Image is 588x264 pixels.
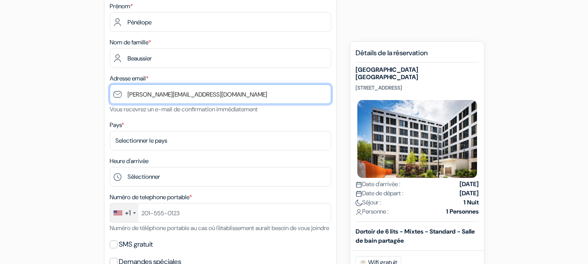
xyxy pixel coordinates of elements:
[110,38,151,47] label: Nom de famille
[356,49,479,63] h5: Détails de la réservation
[110,157,148,166] label: Heure d'arrivée
[460,189,479,198] strong: [DATE]
[110,120,124,130] label: Pays
[110,105,258,113] small: Vous recevrez un e-mail de confirmation immédiatement
[356,200,362,206] img: moon.svg
[356,227,475,244] b: Dortoir de 6 lits - Mixtes - Standard - Salle de bain partagée
[110,2,133,11] label: Prénom
[356,181,362,188] img: calendar.svg
[356,207,389,216] span: Personne :
[464,198,479,207] strong: 1 Nuit
[356,190,362,197] img: calendar.svg
[356,180,400,189] span: Date d'arrivée :
[125,208,131,218] div: +1
[110,84,331,104] input: Entrer adresse e-mail
[446,207,479,216] strong: 1 Personnes
[356,198,381,207] span: Séjour :
[110,193,192,202] label: Numéro de telephone portable
[119,238,153,251] label: SMS gratuit
[356,66,479,81] h5: [GEOGRAPHIC_DATA] [GEOGRAPHIC_DATA]
[356,189,403,198] span: Date de départ :
[110,74,148,83] label: Adresse email
[110,204,138,222] div: United States: +1
[460,180,479,189] strong: [DATE]
[356,84,479,91] p: [STREET_ADDRESS]
[110,224,329,232] small: Numéro de téléphone portable au cas où l'établissement aurait besoin de vous joindre
[110,48,331,68] input: Entrer le nom de famille
[356,209,362,215] img: user_icon.svg
[110,12,331,32] input: Entrez votre prénom
[110,203,331,223] input: 201-555-0123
